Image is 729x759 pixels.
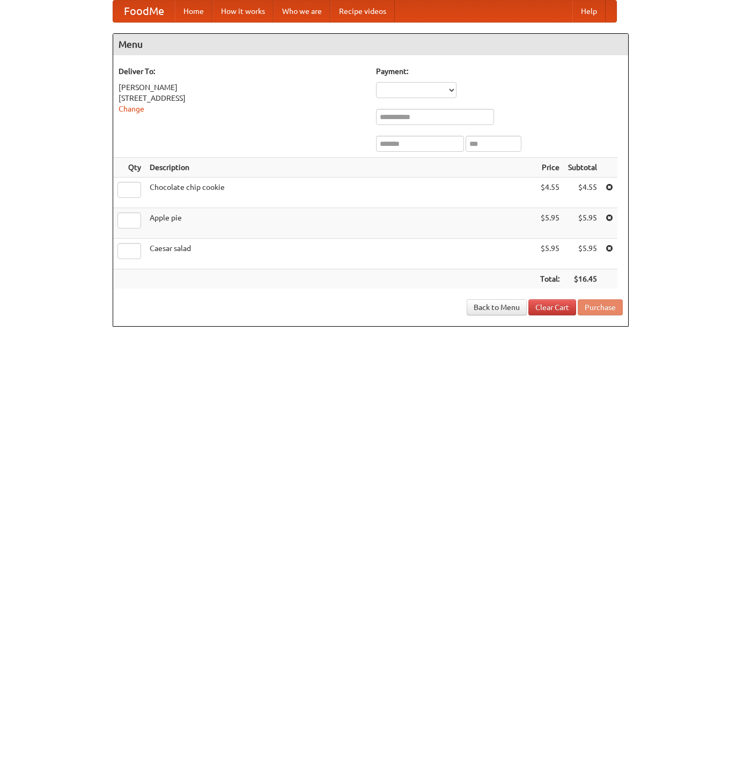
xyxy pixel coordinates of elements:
[578,299,623,315] button: Purchase
[113,34,628,55] h4: Menu
[119,93,365,104] div: [STREET_ADDRESS]
[119,66,365,77] h5: Deliver To:
[119,105,144,113] a: Change
[113,158,145,178] th: Qty
[536,239,564,269] td: $5.95
[119,82,365,93] div: [PERSON_NAME]
[145,239,536,269] td: Caesar salad
[145,208,536,239] td: Apple pie
[572,1,606,22] a: Help
[528,299,576,315] a: Clear Cart
[274,1,330,22] a: Who we are
[113,1,175,22] a: FoodMe
[536,208,564,239] td: $5.95
[330,1,395,22] a: Recipe videos
[564,158,601,178] th: Subtotal
[564,178,601,208] td: $4.55
[376,66,623,77] h5: Payment:
[564,239,601,269] td: $5.95
[536,269,564,289] th: Total:
[467,299,527,315] a: Back to Menu
[175,1,212,22] a: Home
[536,178,564,208] td: $4.55
[564,269,601,289] th: $16.45
[212,1,274,22] a: How it works
[145,178,536,208] td: Chocolate chip cookie
[536,158,564,178] th: Price
[145,158,536,178] th: Description
[564,208,601,239] td: $5.95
